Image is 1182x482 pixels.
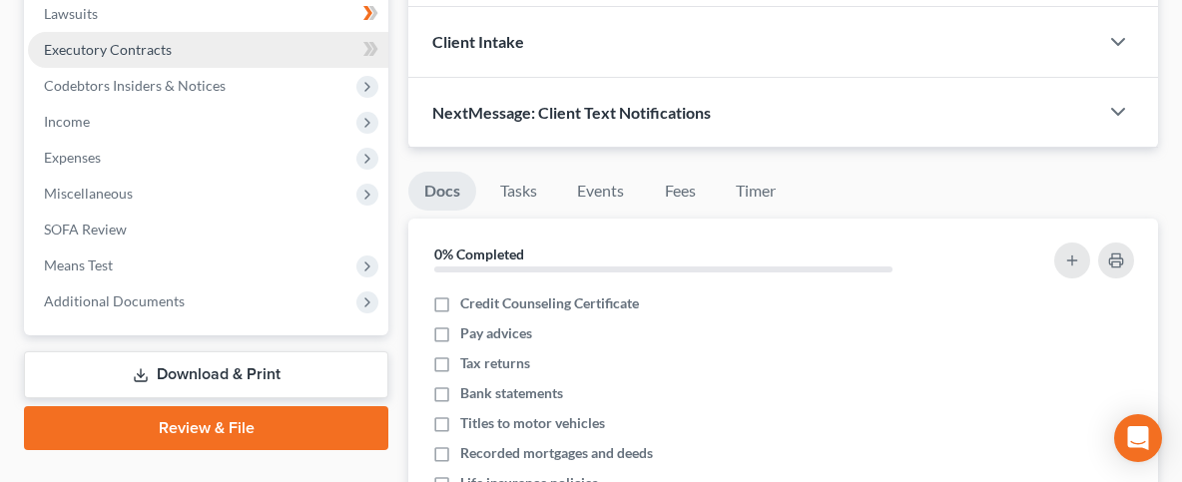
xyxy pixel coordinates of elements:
a: Review & File [24,406,388,450]
span: Means Test [44,256,113,273]
span: Codebtors Insiders & Notices [44,77,226,94]
span: Additional Documents [44,292,185,309]
span: Recorded mortgages and deeds [460,443,653,463]
a: Docs [408,172,476,211]
a: SOFA Review [28,212,388,247]
span: Expenses [44,149,101,166]
span: Tax returns [460,353,530,373]
span: Pay advices [460,323,532,343]
span: Lawsuits [44,5,98,22]
span: Executory Contracts [44,41,172,58]
span: Income [44,113,90,130]
a: Download & Print [24,351,388,398]
a: Executory Contracts [28,32,388,68]
span: Miscellaneous [44,185,133,202]
span: NextMessage: Client Text Notifications [432,103,711,122]
span: Credit Counseling Certificate [460,293,639,313]
span: Bank statements [460,383,563,403]
span: SOFA Review [44,221,127,238]
span: Client Intake [432,32,524,51]
span: Titles to motor vehicles [460,413,605,433]
a: Fees [648,172,712,211]
a: Tasks [484,172,553,211]
a: Timer [720,172,792,211]
div: Open Intercom Messenger [1114,414,1162,462]
strong: 0% Completed [434,245,524,262]
a: Events [561,172,640,211]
